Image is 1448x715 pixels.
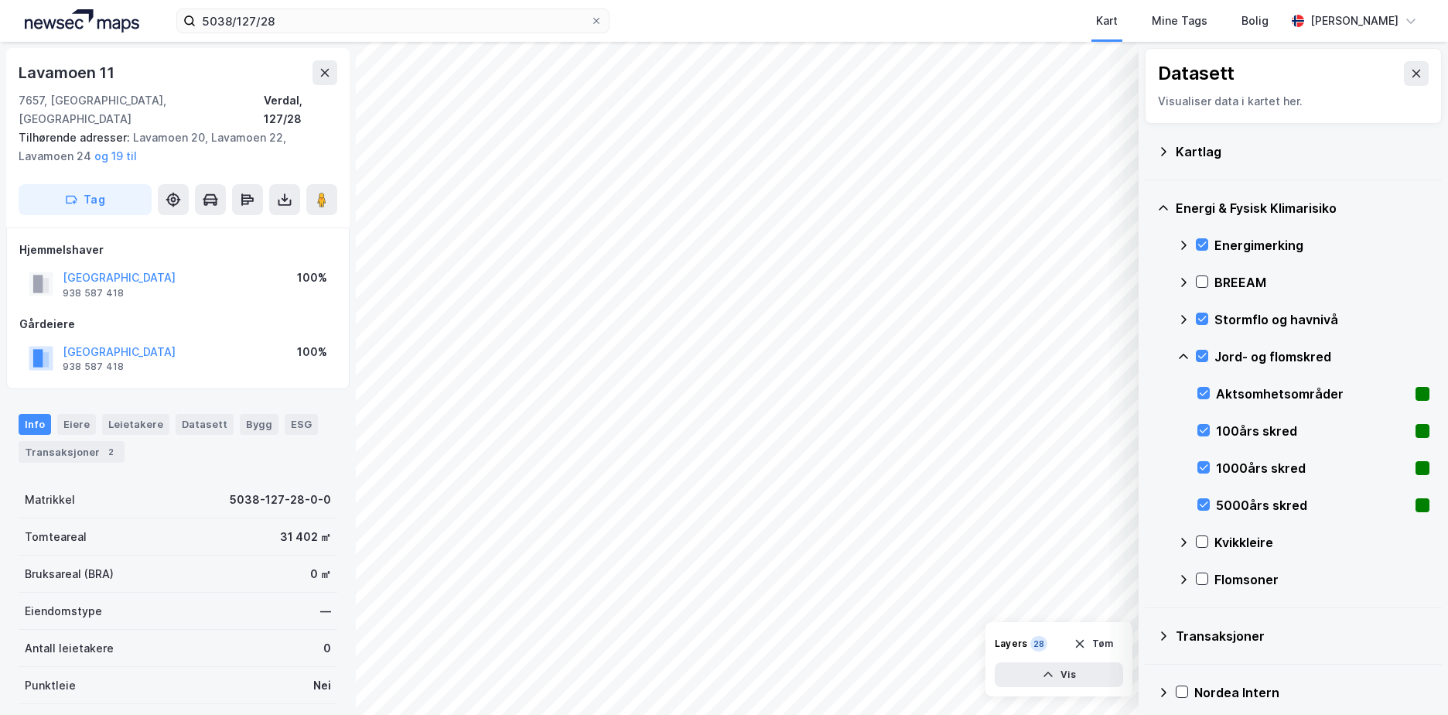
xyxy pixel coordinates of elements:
[1176,142,1429,161] div: Kartlag
[995,638,1027,650] div: Layers
[19,441,125,463] div: Transaksjoner
[995,662,1123,687] button: Vis
[1214,533,1429,552] div: Kvikkleire
[102,414,169,434] div: Leietakere
[310,565,331,583] div: 0 ㎡
[103,444,118,460] div: 2
[19,60,118,85] div: Lavamoen 11
[280,528,331,546] div: 31 402 ㎡
[1214,347,1429,366] div: Jord- og flomskred
[1176,627,1429,645] div: Transaksjoner
[297,343,327,361] div: 100%
[240,414,278,434] div: Bygg
[320,602,331,621] div: —
[1310,12,1398,30] div: [PERSON_NAME]
[1176,199,1429,217] div: Energi & Fysisk Klimarisiko
[25,602,102,621] div: Eiendomstype
[264,91,337,128] div: Verdal, 127/28
[297,269,327,287] div: 100%
[1216,422,1409,440] div: 100års skred
[1214,310,1429,329] div: Stormflo og havnivå
[19,131,133,144] span: Tilhørende adresser:
[19,91,264,128] div: 7657, [GEOGRAPHIC_DATA], [GEOGRAPHIC_DATA]
[19,315,336,334] div: Gårdeiere
[25,639,114,658] div: Antall leietakere
[1216,385,1409,403] div: Aktsomhetsområder
[1241,12,1269,30] div: Bolig
[25,528,87,546] div: Tomteareal
[25,9,139,32] img: logo.a4113a55bc3d86da70a041830d287a7e.svg
[19,184,152,215] button: Tag
[285,414,318,434] div: ESG
[25,565,114,583] div: Bruksareal (BRA)
[176,414,234,434] div: Datasett
[1158,61,1235,86] div: Datasett
[1194,683,1429,702] div: Nordea Intern
[19,414,51,434] div: Info
[1158,92,1429,111] div: Visualiser data i kartet her.
[1214,570,1429,589] div: Flomsoner
[57,414,96,434] div: Eiere
[230,491,331,509] div: 5038-127-28-0-0
[19,241,336,259] div: Hjemmelshaver
[323,639,331,658] div: 0
[1096,12,1118,30] div: Kart
[196,9,590,32] input: Søk på adresse, matrikkel, gårdeiere, leietakere eller personer
[1371,641,1448,715] iframe: Chat Widget
[1030,636,1047,652] div: 28
[25,676,76,695] div: Punktleie
[19,128,325,166] div: Lavamoen 20, Lavamoen 22, Lavamoen 24
[25,491,75,509] div: Matrikkel
[1216,496,1409,515] div: 5000års skred
[1064,631,1123,656] button: Tøm
[1152,12,1207,30] div: Mine Tags
[1216,459,1409,477] div: 1000års skred
[313,676,331,695] div: Nei
[1214,273,1429,292] div: BREEAM
[1214,236,1429,255] div: Energimerking
[63,287,124,299] div: 938 587 418
[63,361,124,373] div: 938 587 418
